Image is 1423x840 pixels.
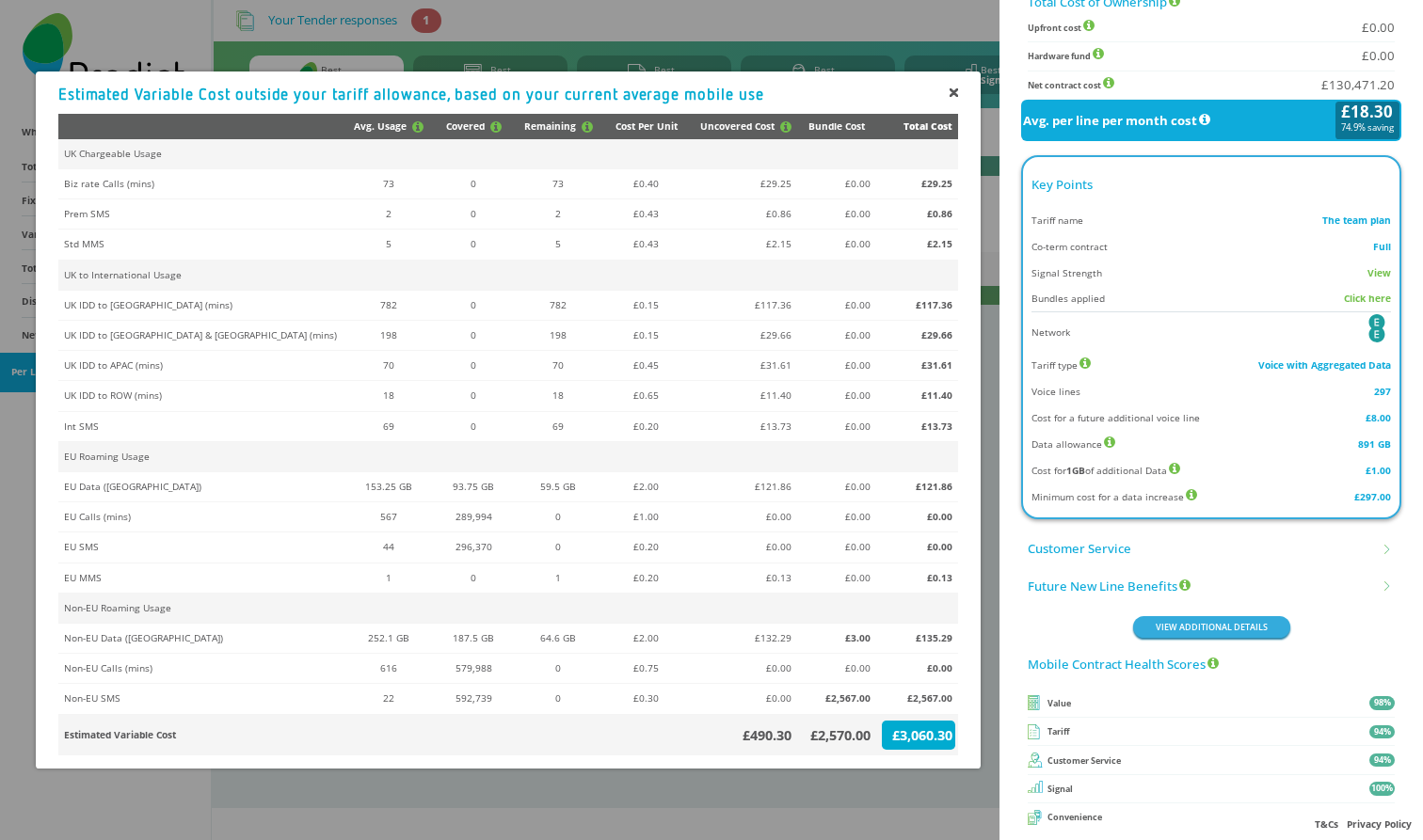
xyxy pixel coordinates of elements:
[343,532,435,563] td: 44
[513,411,604,441] td: 69
[1369,782,1394,795] div: 100%
[343,320,435,350] td: 198
[604,654,689,684] td: £0.75
[1028,531,1395,567] li: Customer Service
[343,351,435,381] td: 70
[1031,485,1197,510] div: Minimum cost for a data increase
[876,411,958,441] td: £13.73
[343,168,435,198] td: 73
[343,654,435,684] td: 616
[1335,102,1399,138] span: £18.30
[604,624,689,654] td: £2.00
[604,684,689,714] td: £0.30
[513,290,604,320] td: 782
[1066,464,1085,477] b: 1GB
[58,260,343,290] td: UK to International Usage
[797,290,876,320] td: £0.00
[1367,266,1391,279] span: View
[797,320,876,350] td: £0.00
[604,532,689,563] td: £0.20
[876,532,958,563] td: £0.00
[1031,287,1105,311] div: Bundles applied
[58,351,343,381] td: UK IDD to APAC (mins)
[700,118,791,135] div: Uncovered Cost
[1023,112,1335,130] span: Avg. per line per month cost
[58,684,343,714] td: Non-EU SMS
[1028,47,1362,65] span: Hardware fund
[604,199,689,230] td: £0.43
[58,381,343,411] td: UK IDD to ROW (mins)
[435,654,513,684] td: 579,988
[604,502,689,532] td: £1.00
[1362,47,1395,65] span: £0.00
[689,563,797,593] td: £0.13
[1031,235,1108,260] div: Co-term contract
[876,168,958,198] td: £29.25
[1028,808,1367,826] span: Convenience
[58,532,343,563] td: EU SMS
[1031,209,1083,233] div: Tariff name
[797,624,876,654] td: £3.00
[876,684,958,714] td: £2,567.00
[513,654,604,684] td: 0
[435,472,513,502] td: 93.75 GB
[876,290,958,320] td: £117.36
[689,199,797,230] td: £0.86
[797,168,876,198] td: £0.00
[58,199,343,230] td: Prem SMS
[604,320,689,350] td: £0.15
[513,563,604,593] td: 1
[343,290,435,320] td: 782
[604,230,689,260] td: £0.43
[1374,380,1391,404] div: 297
[1028,694,1367,712] span: Value
[435,563,513,593] td: 0
[1373,235,1391,260] div: Full
[58,654,343,684] td: Non-EU Calls (mins)
[58,85,958,103] div: Estimated Variable Cost outside your tariff allowance, based on your current average mobile use
[343,411,435,441] td: 69
[797,684,876,714] td: £2,567.00
[435,684,513,714] td: 592,739
[689,168,797,198] td: £29.25
[689,411,797,441] td: £13.73
[1366,459,1391,483] div: £1.00
[524,118,593,135] div: Remaining
[435,230,513,260] td: 0
[808,118,865,135] div: Bundle Cost
[58,168,343,198] td: Biz rate Calls (mins)
[58,441,343,471] td: EU Roaming Usage
[343,563,435,593] td: 1
[1031,173,1392,197] div: Key Points
[604,472,689,502] td: £2.00
[689,624,797,654] td: £132.29
[797,654,876,684] td: £0.00
[513,472,604,502] td: 59.5 GB
[435,381,513,411] td: 0
[435,290,513,320] td: 0
[58,411,343,441] td: Int SMS
[1028,19,1362,37] span: Upfront cost
[435,320,513,350] td: 0
[876,624,958,654] td: £135.29
[882,721,955,750] div: £3,060.30
[1354,485,1391,510] div: £297.00
[876,654,958,684] td: £0.00
[876,320,958,350] td: £29.66
[435,199,513,230] td: 0
[1344,292,1391,305] span: Click here
[689,502,797,532] td: £0.00
[876,199,958,230] td: £0.86
[435,411,513,441] td: 0
[1133,616,1290,638] button: VIEW ADDITIONAL DETAILS
[797,381,876,411] td: £0.00
[1028,722,1367,740] span: Tariff
[797,351,876,381] td: £0.00
[1031,380,1080,404] div: Voice lines
[797,472,876,502] td: £0.00
[604,351,689,381] td: £0.45
[1369,725,1394,738] div: 94%
[513,532,604,563] td: 0
[513,199,604,230] td: 2
[343,230,435,260] td: 5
